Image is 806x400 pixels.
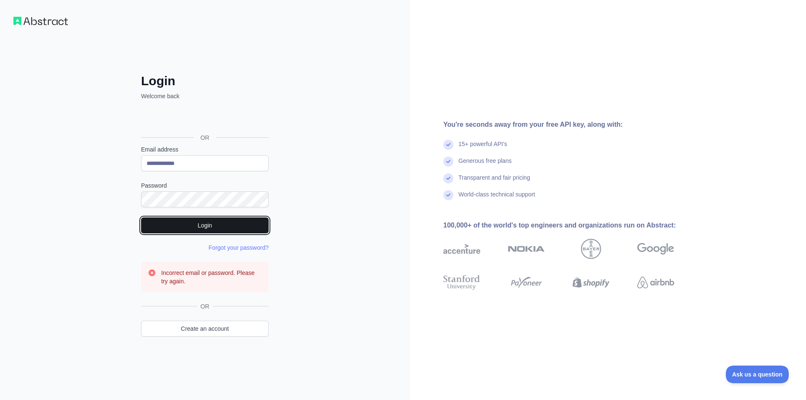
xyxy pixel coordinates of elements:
[443,273,480,292] img: stanford university
[141,321,269,337] a: Create an account
[141,145,269,154] label: Email address
[194,133,216,142] span: OR
[141,92,269,100] p: Welcome back
[443,220,701,230] div: 100,000+ of the world's top engineers and organizations run on Abstract:
[141,73,269,89] h2: Login
[137,110,271,128] iframe: Sign in with Google Button
[141,217,269,233] button: Login
[443,190,453,200] img: check mark
[458,190,535,207] div: World-class technical support
[13,17,68,25] img: Workflow
[209,244,269,251] a: Forgot your password?
[508,273,545,292] img: payoneer
[443,239,480,259] img: accenture
[443,157,453,167] img: check mark
[458,140,507,157] div: 15+ powerful API's
[458,157,512,173] div: Generous free plans
[141,181,269,190] label: Password
[581,239,601,259] img: bayer
[443,120,701,130] div: You're seconds away from your free API key, along with:
[197,302,213,311] span: OR
[443,140,453,150] img: check mark
[637,239,674,259] img: google
[161,269,262,285] h3: Incorrect email or password. Please try again.
[573,273,610,292] img: shopify
[508,239,545,259] img: nokia
[637,273,674,292] img: airbnb
[726,366,789,383] iframe: Toggle Customer Support
[443,173,453,183] img: check mark
[458,173,530,190] div: Transparent and fair pricing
